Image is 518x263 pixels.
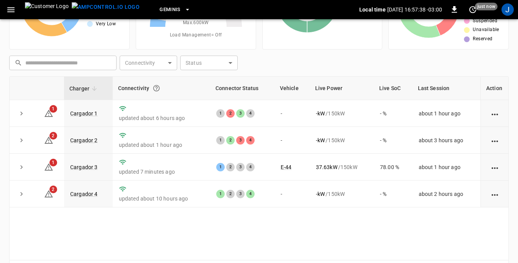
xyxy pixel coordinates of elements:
[275,100,310,127] td: -
[216,136,225,145] div: 1
[170,31,222,39] span: Load Management = Off
[473,17,497,25] span: Suspended
[44,191,53,197] a: 2
[44,136,53,143] a: 2
[183,19,209,27] span: Max. 600 kW
[236,163,245,171] div: 3
[96,20,116,28] span: Very Low
[480,77,508,100] th: Action
[226,109,235,118] div: 2
[374,77,413,100] th: Live SoC
[226,163,235,171] div: 2
[413,127,480,154] td: about 3 hours ago
[387,6,442,13] p: [DATE] 16:57:38 -03:00
[119,168,204,176] p: updated 7 minutes ago
[316,136,325,144] p: - kW
[490,190,500,198] div: action cell options
[70,191,98,197] a: Cargador 4
[275,77,310,100] th: Vehicle
[16,161,27,173] button: expand row
[316,136,368,144] div: / 150 kW
[49,132,57,140] span: 2
[210,77,275,100] th: Connector Status
[216,190,225,198] div: 1
[413,77,480,100] th: Last Session
[49,159,57,166] span: 1
[490,163,500,171] div: action cell options
[246,109,255,118] div: 4
[310,77,374,100] th: Live Power
[275,181,310,207] td: -
[316,163,368,171] div: / 150 kW
[49,186,57,193] span: 2
[413,154,480,181] td: about 1 hour ago
[226,136,235,145] div: 2
[119,195,204,202] p: updated about 10 hours ago
[70,164,98,170] a: Cargador 3
[236,136,245,145] div: 3
[374,154,413,181] td: 78.00 %
[69,84,99,93] span: Charger
[70,137,98,143] a: Cargador 2
[118,81,205,95] div: Connectivity
[119,141,204,149] p: updated about 1 hour ago
[156,2,194,17] button: Geminis
[413,181,480,207] td: about 2 hours ago
[490,136,500,144] div: action cell options
[216,109,225,118] div: 1
[502,3,514,16] div: profile-icon
[16,135,27,146] button: expand row
[236,190,245,198] div: 3
[246,136,255,145] div: 4
[359,6,386,13] p: Local time
[16,108,27,119] button: expand row
[413,100,480,127] td: about 1 hour ago
[246,163,255,171] div: 4
[49,105,57,113] span: 1
[490,110,500,117] div: action cell options
[44,110,53,116] a: 1
[16,188,27,200] button: expand row
[316,110,368,117] div: / 150 kW
[473,35,492,43] span: Reserved
[119,114,204,122] p: updated about 6 hours ago
[216,163,225,171] div: 1
[475,3,498,10] span: just now
[246,190,255,198] div: 4
[44,164,53,170] a: 1
[25,2,69,17] img: Customer Logo
[281,164,292,170] a: E-44
[316,190,368,198] div: / 150 kW
[70,110,98,117] a: Cargador 1
[72,2,140,12] img: ampcontrol.io logo
[374,127,413,154] td: - %
[316,163,337,171] p: 37.63 kW
[316,190,325,198] p: - kW
[374,100,413,127] td: - %
[226,190,235,198] div: 2
[473,26,499,34] span: Unavailable
[316,110,325,117] p: - kW
[150,81,163,95] button: Connection between the charger and our software.
[374,181,413,207] td: - %
[236,109,245,118] div: 3
[275,127,310,154] td: -
[467,3,479,16] button: set refresh interval
[160,5,181,14] span: Geminis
